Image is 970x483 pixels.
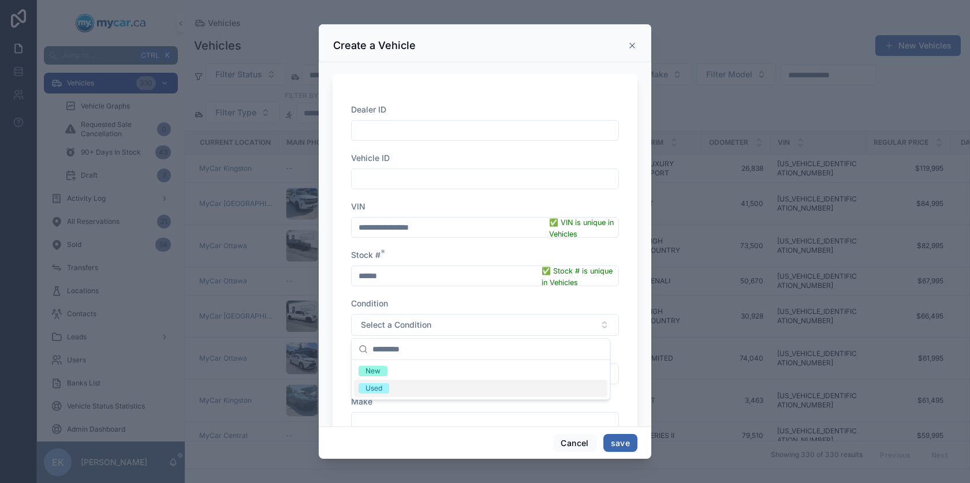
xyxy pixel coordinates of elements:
span: Select a Condition [361,319,431,331]
span: VIN [351,201,365,211]
div: Used [365,383,382,394]
button: Select Button [351,314,619,336]
span: ✅ Stock # is unique in Vehicles [542,265,618,289]
button: Cancel [553,434,596,452]
span: Dealer ID [351,104,386,114]
h3: Create a Vehicle [333,39,416,53]
span: Condition [351,298,388,308]
div: New [365,366,380,376]
div: Suggestions [352,360,610,399]
span: Make [351,396,372,406]
span: Stock # [351,250,380,260]
button: save [603,434,637,452]
span: ✅ VIN is unique in Vehicles [549,217,618,240]
span: Vehicle ID [351,153,390,163]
